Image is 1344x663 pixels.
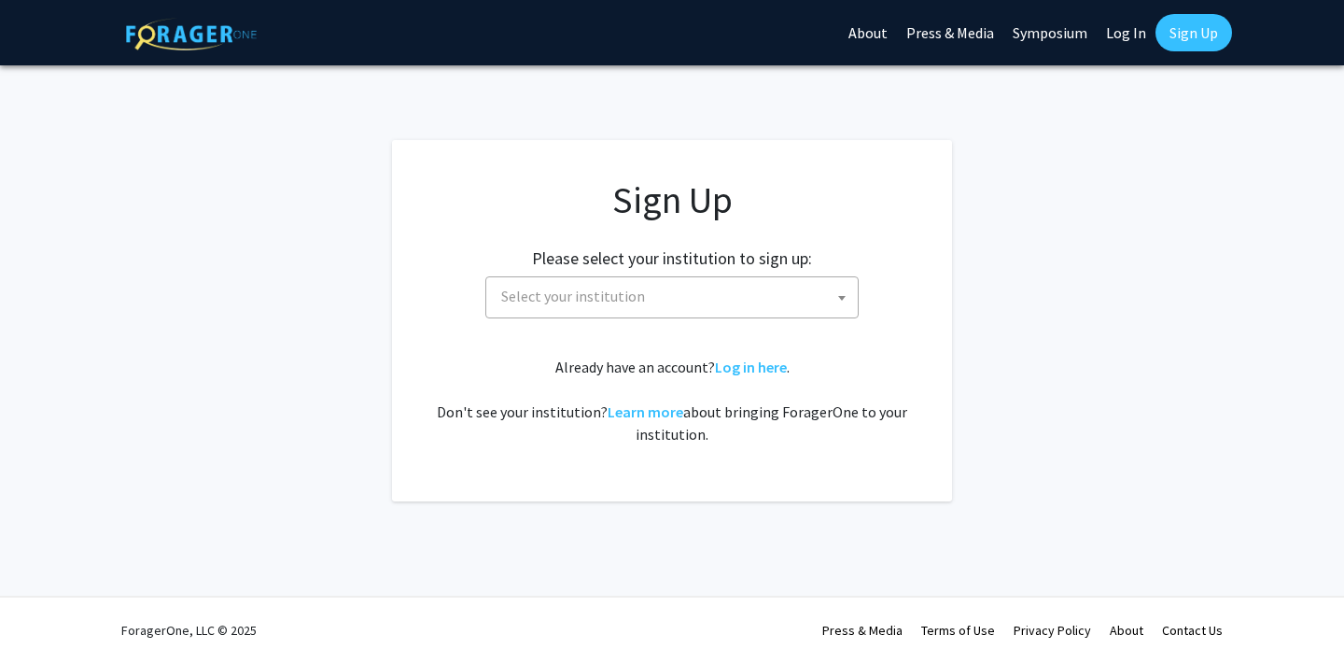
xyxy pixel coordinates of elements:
[494,277,858,316] span: Select your institution
[921,622,995,639] a: Terms of Use
[1162,622,1223,639] a: Contact Us
[1110,622,1143,639] a: About
[121,598,257,663] div: ForagerOne, LLC © 2025
[126,18,257,50] img: ForagerOne Logo
[1014,622,1091,639] a: Privacy Policy
[822,622,903,639] a: Press & Media
[715,358,787,376] a: Log in here
[429,356,915,445] div: Already have an account? . Don't see your institution? about bringing ForagerOne to your institut...
[1155,14,1232,51] a: Sign Up
[485,276,859,318] span: Select your institution
[608,402,683,421] a: Learn more about bringing ForagerOne to your institution
[501,287,645,305] span: Select your institution
[429,177,915,222] h1: Sign Up
[532,248,812,269] h2: Please select your institution to sign up:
